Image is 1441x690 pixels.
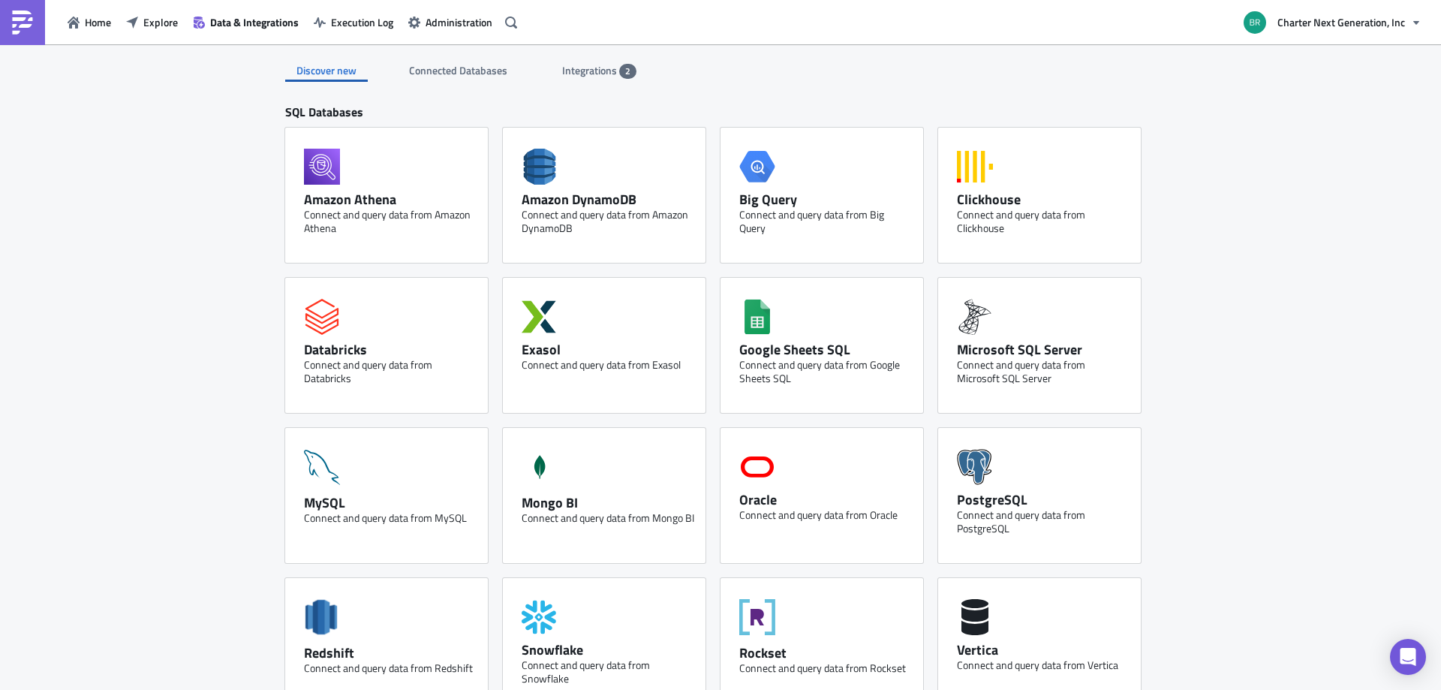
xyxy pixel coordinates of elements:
[119,11,185,34] button: Explore
[304,511,477,525] div: Connect and query data from MySQL
[522,208,694,235] div: Connect and query data from Amazon DynamoDB
[739,191,912,208] div: Big Query
[331,14,393,30] span: Execution Log
[60,11,119,34] button: Home
[304,191,477,208] div: Amazon Athena
[185,11,306,34] button: Data & Integrations
[11,11,35,35] img: PushMetrics
[304,494,477,511] div: MySQL
[522,341,694,358] div: Exasol
[957,341,1130,358] div: Microsoft SQL Server
[522,641,694,658] div: Snowflake
[401,11,500,34] button: Administration
[739,644,912,661] div: Rockset
[739,661,912,675] div: Connect and query data from Rockset
[957,358,1130,385] div: Connect and query data from Microsoft SQL Server
[1235,6,1430,39] button: Charter Next Generation, Inc
[1277,14,1405,30] span: Charter Next Generation, Inc
[304,644,477,661] div: Redshift
[304,661,477,675] div: Connect and query data from Redshift
[957,658,1130,672] div: Connect and query data from Vertica
[304,341,477,358] div: Databricks
[522,191,694,208] div: Amazon DynamoDB
[1242,10,1268,35] img: Avatar
[522,511,694,525] div: Connect and query data from Mongo BI
[306,11,401,34] button: Execution Log
[957,508,1130,535] div: Connect and query data from PostgreSQL
[143,14,178,30] span: Explore
[522,358,694,372] div: Connect and query data from Exasol
[739,358,912,385] div: Connect and query data from Google Sheets SQL
[304,358,477,385] div: Connect and query data from Databricks
[522,494,694,511] div: Mongo BI
[957,491,1130,508] div: PostgreSQL
[957,191,1130,208] div: Clickhouse
[957,641,1130,658] div: Vertica
[739,491,912,508] div: Oracle
[285,59,368,82] div: Discover new
[957,208,1130,235] div: Connect and query data from Clickhouse
[409,62,510,78] span: Connected Databases
[304,208,477,235] div: Connect and query data from Amazon Athena
[1390,639,1426,675] div: Open Intercom Messenger
[85,14,111,30] span: Home
[210,14,299,30] span: Data & Integrations
[625,65,630,77] span: 2
[426,14,492,30] span: Administration
[562,62,619,78] span: Integrations
[739,508,912,522] div: Connect and query data from Oracle
[285,104,1156,128] div: SQL Databases
[739,341,912,358] div: Google Sheets SQL
[522,658,694,685] div: Connect and query data from Snowflake
[739,208,912,235] div: Connect and query data from Big Query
